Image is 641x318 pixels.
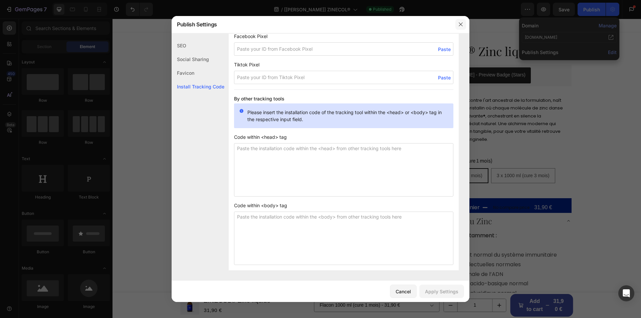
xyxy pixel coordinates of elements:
[332,280,345,293] button: decrement
[341,165,356,179] button: increment
[398,275,461,298] button: Add to cart
[247,109,448,123] p: Please insert the installation code of the tracking tool within the <head> or <body> tag in the r...
[308,78,450,124] span: Quand la science rencontre l'art ancestral de la formulation, naît ZINECOL® : cette élixir crista...
[234,71,453,84] input: Paste your ID from Tiktok Pixel
[322,184,367,194] div: Ajouter au panier
[618,285,634,301] div: Open Intercom Messenger
[318,165,341,179] input: quantity
[325,53,413,60] div: [DOMAIN_NAME] - Preview Badge (Stars)
[172,16,452,33] div: Publish Settings
[234,33,453,40] span: Facebook Pixel
[234,133,453,140] span: Code within <head> tag
[303,24,459,41] h1: ZINECOL® Zinc liquide
[253,69,288,104] img: Flacon en verre ambré de ZINECOL Zinc liquide - Haute assimilation
[172,52,224,66] div: Social Sharing
[234,42,453,56] input: Paste your ID from Facebook Pixel
[303,180,459,195] button: Ajouter au panier
[439,278,452,295] div: 31,90 €
[419,285,464,298] button: Apply Settings
[303,137,381,147] legend: Offre: Flacon 1000 ml (cure 1 mois)
[380,280,394,293] button: increment
[68,277,87,296] img: Flacon en verre ambré de ZINECOL Zinc liquide - Haute assimilation
[384,154,437,160] span: 3 x 1000 ml (cure 3 mois)
[172,66,224,80] div: Favicon
[304,213,384,221] strong: Le zinc contribue notamment :
[234,202,453,209] span: Code within <body> tag
[69,27,242,200] img: Flacon en verre ambré de ZINECOL Zinc liquide - Haute assimilation
[306,49,418,65] button: Judge.me - Preview Badge (Stars)
[396,288,411,295] div: Cancel
[309,154,370,160] span: Flacon 1000 ml (cure 1 mois)
[234,61,453,68] span: Tiktok Pixel
[390,285,417,298] button: Cancel
[414,279,431,295] div: Add to cart
[438,46,451,53] span: Paste
[381,187,417,191] p: No compare price
[425,288,458,295] div: Apply Settings
[304,195,380,210] p: Les Bienfaits du Zinc
[172,39,224,52] div: SEO
[438,74,451,81] span: Paste
[345,280,380,293] input: quantity
[253,27,288,61] img: 3 flacons de ZINECOL Zinc liquide 1000 ml - Offre remisée
[91,277,159,287] h1: ZINECOL® Zinc liquide
[311,53,319,61] img: Judgeme.png
[303,165,318,179] button: decrement
[172,80,224,93] div: Install Tracking Code
[234,95,453,102] h3: By other tracking tools
[421,184,440,195] div: 31,90 €
[91,287,159,296] div: 31,90 €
